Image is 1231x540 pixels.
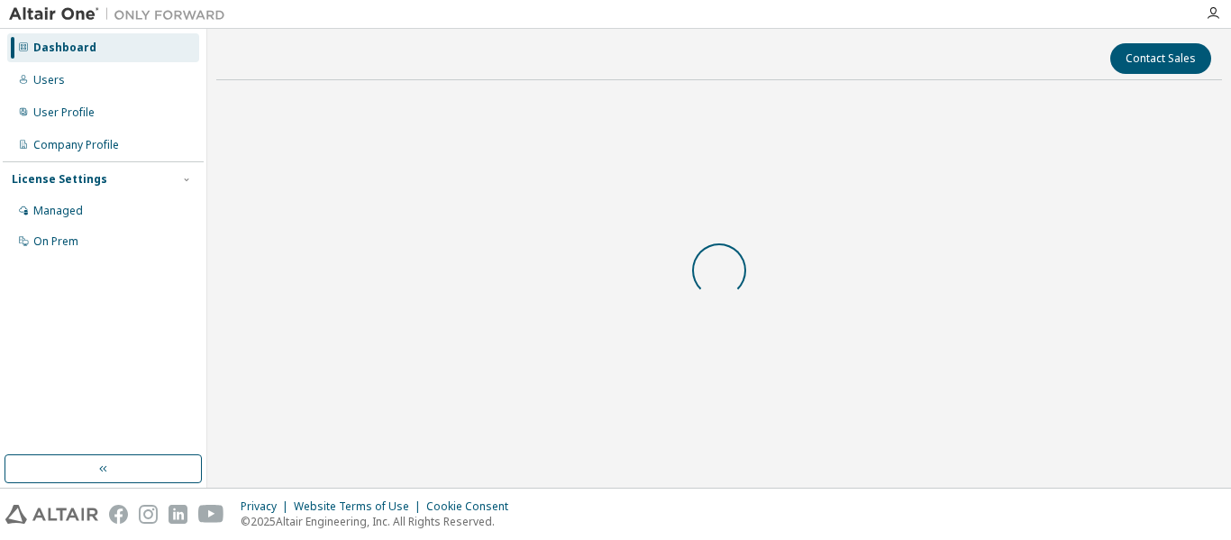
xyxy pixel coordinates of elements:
p: © 2025 Altair Engineering, Inc. All Rights Reserved. [241,514,519,529]
img: linkedin.svg [169,505,187,524]
img: Altair One [9,5,234,23]
div: License Settings [12,172,107,187]
div: Privacy [241,499,294,514]
button: Contact Sales [1110,43,1211,74]
div: Website Terms of Use [294,499,426,514]
div: Dashboard [33,41,96,55]
img: facebook.svg [109,505,128,524]
div: Users [33,73,65,87]
img: youtube.svg [198,505,224,524]
div: Managed [33,204,83,218]
div: On Prem [33,234,78,249]
img: instagram.svg [139,505,158,524]
div: Cookie Consent [426,499,519,514]
div: User Profile [33,105,95,120]
img: altair_logo.svg [5,505,98,524]
div: Company Profile [33,138,119,152]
